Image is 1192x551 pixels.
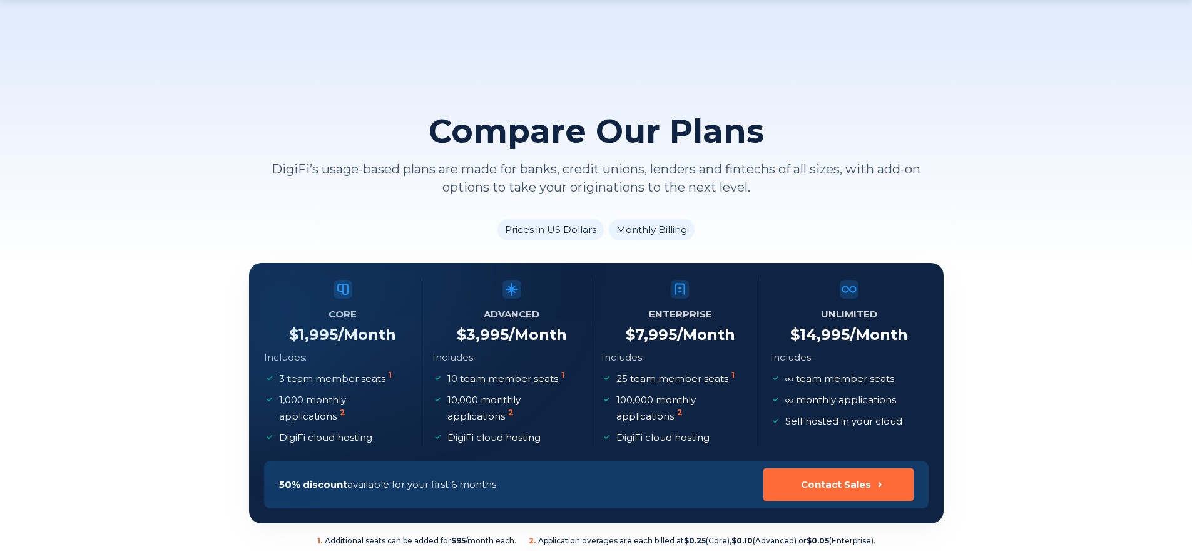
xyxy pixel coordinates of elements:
[447,430,541,446] p: DigiFi cloud hosting
[790,326,908,344] h4: $ 14,995
[731,536,753,545] b: $0.10
[429,113,764,150] h2: Compare Our Plans
[609,219,695,240] li: Monthly Billing
[508,408,514,417] sup: 2
[731,370,735,379] sup: 1
[529,536,536,545] sup: 2 .
[561,370,564,379] sup: 1
[801,478,871,491] div: Contact Sales
[626,326,735,344] h4: $ 7,995
[677,408,683,417] sup: 2
[785,392,896,408] p: monthly applications
[497,219,604,240] li: Prices in US Dollars
[684,536,706,545] b: $0.25
[447,392,578,425] p: 10,000 monthly applications
[785,371,894,387] p: team member seats
[279,476,496,493] p: available for your first 6 months
[616,392,747,425] p: 100,000 monthly applications
[389,370,392,379] sup: 1
[616,430,710,446] p: DigiFi cloud hosting
[616,371,737,387] p: 25 team member seats
[457,326,567,344] h4: $ 3,995
[649,306,712,323] h5: Enterprise
[763,468,914,501] button: Contact Sales
[770,349,813,366] p: Includes:
[484,306,539,323] h5: Advanced
[785,413,902,430] p: Self hosted in your cloud
[317,536,516,546] span: Additional seats can be added for /month each.
[807,536,829,545] b: $0.05
[447,371,567,387] p: 10 team member seats
[821,306,877,323] h5: Unlimited
[279,478,347,490] span: 50% discount
[601,349,644,366] p: Includes:
[451,536,466,545] b: $95
[850,326,908,344] span: /Month
[340,408,345,417] sup: 2
[317,536,322,545] sup: 1 .
[677,326,735,344] span: /Month
[509,326,567,344] span: /Month
[279,392,410,425] p: 1,000 monthly applications
[529,536,875,546] span: Application overages are each billed at (Core), (Advanced) or (Enterprise).
[279,430,372,446] p: DigiFi cloud hosting
[249,160,944,197] p: DigiFi’s usage-based plans are made for banks, credit unions, lenders and fintechs of all sizes, ...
